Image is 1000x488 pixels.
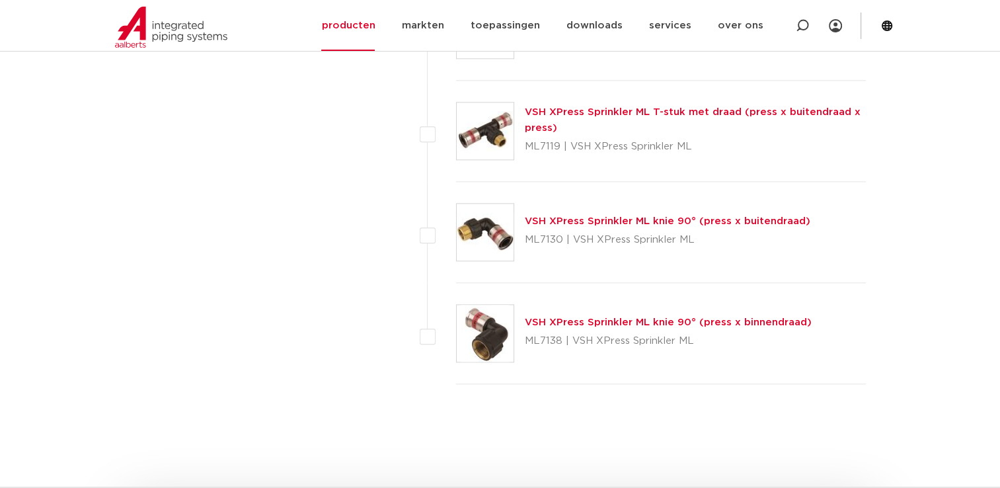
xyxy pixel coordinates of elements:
[457,102,514,159] img: Thumbnail for VSH XPress Sprinkler ML T-stuk met draad (press x buitendraad x press)
[525,216,810,226] a: VSH XPress Sprinkler ML knie 90° (press x buitendraad)
[525,136,866,157] p: ML7119 | VSH XPress Sprinkler ML
[457,204,514,261] img: Thumbnail for VSH XPress Sprinkler ML knie 90° (press x buitendraad)
[525,107,861,133] a: VSH XPress Sprinkler ML T-stuk met draad (press x buitendraad x press)
[457,305,514,362] img: Thumbnail for VSH XPress Sprinkler ML knie 90° (press x binnendraad)
[525,331,812,352] p: ML7138 | VSH XPress Sprinkler ML
[525,229,810,251] p: ML7130 | VSH XPress Sprinkler ML
[525,317,812,327] a: VSH XPress Sprinkler ML knie 90° (press x binnendraad)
